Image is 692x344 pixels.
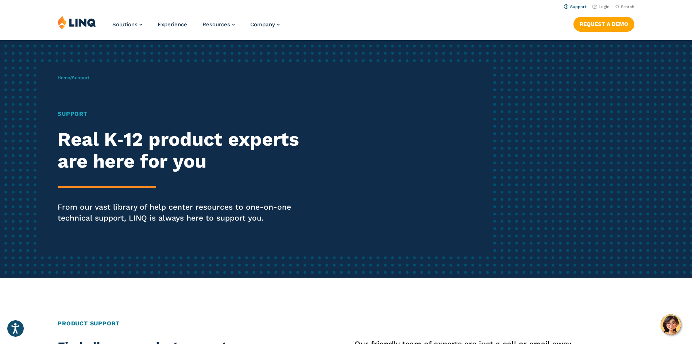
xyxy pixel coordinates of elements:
[158,21,187,28] a: Experience
[615,4,634,9] button: Open Search Bar
[58,129,324,172] h2: Real K‑12 product experts are here for you
[58,75,70,80] a: Home
[112,21,138,28] span: Solutions
[58,15,96,29] img: LINQ | K‑12 Software
[573,15,634,31] nav: Button Navigation
[112,15,280,39] nav: Primary Navigation
[58,319,634,328] h2: Product Support
[592,4,610,9] a: Login
[58,75,89,80] span: /
[202,21,235,28] a: Resources
[250,21,275,28] span: Company
[72,75,89,80] span: Support
[250,21,280,28] a: Company
[564,4,587,9] a: Support
[661,314,681,335] button: Hello, have a question? Let’s chat.
[621,4,634,9] span: Search
[573,17,634,31] a: Request a Demo
[58,110,324,118] h1: Support
[112,21,142,28] a: Solutions
[202,21,230,28] span: Resources
[58,202,324,223] p: From our vast library of help center resources to one-on-one technical support, LINQ is always he...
